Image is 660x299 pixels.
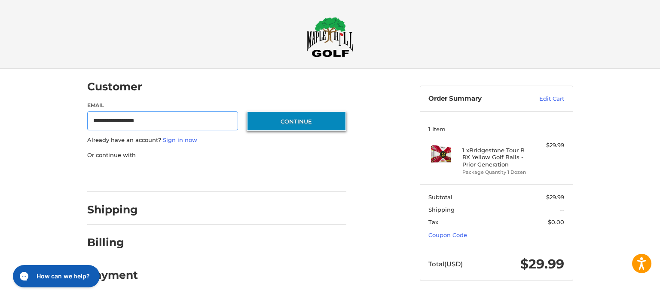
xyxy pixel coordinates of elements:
[462,147,528,168] h4: 1 x Bridgestone Tour B RX Yellow Golf Balls - Prior Generation
[521,95,564,103] a: Edit Cart
[428,194,452,200] span: Subtotal
[87,236,137,249] h2: Billing
[428,231,467,238] a: Coupon Code
[428,95,521,103] h3: Order Summary
[462,169,528,176] li: Package Quantity 1 Dozen
[87,268,138,282] h2: Payment
[87,136,346,145] p: Already have an account?
[428,219,438,225] span: Tax
[520,256,564,272] span: $29.99
[9,262,102,290] iframe: Gorgias live chat messenger
[560,206,564,213] span: --
[428,206,455,213] span: Shipping
[87,151,346,160] p: Or continue with
[87,102,238,109] label: Email
[84,168,149,183] iframe: PayPal-paypal
[87,80,142,93] h2: Customer
[87,203,138,216] h2: Shipping
[247,111,346,131] button: Continue
[548,219,564,225] span: $0.00
[530,141,564,150] div: $29.99
[546,194,564,200] span: $29.99
[163,136,197,143] a: Sign in now
[428,126,564,133] h3: 1 Item
[157,168,222,183] iframe: PayPal-paylater
[230,168,294,183] iframe: PayPal-venmo
[306,17,354,57] img: Maple Hill Golf
[428,260,463,268] span: Total (USD)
